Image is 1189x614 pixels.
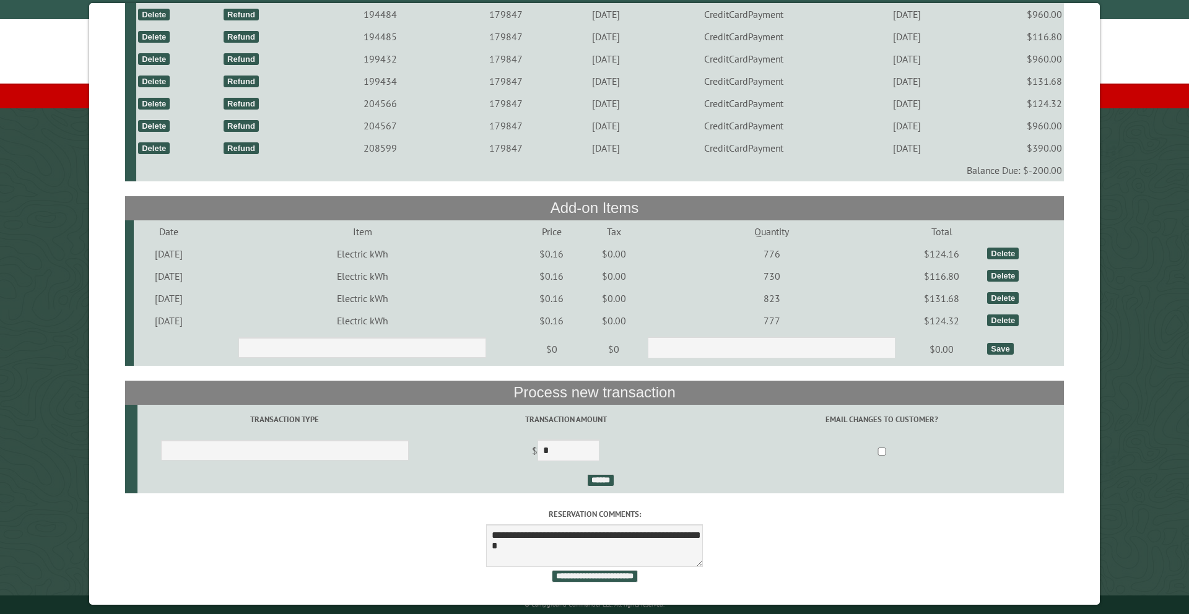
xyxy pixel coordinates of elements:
[224,120,259,132] div: Refund
[138,98,170,110] div: Delete
[970,3,1064,25] td: $960.00
[899,309,986,332] td: $124.32
[445,3,568,25] td: 179847
[520,287,583,309] td: $0.16
[434,413,698,425] label: Transaction Amount
[970,70,1064,92] td: $131.68
[844,137,970,159] td: [DATE]
[134,287,204,309] td: [DATE]
[138,76,170,87] div: Delete
[134,265,204,287] td: [DATE]
[987,314,1019,326] div: Delete
[138,142,170,154] div: Delete
[702,413,1062,425] label: Email changes to customer?
[520,265,583,287] td: $0.16
[567,70,643,92] td: [DATE]
[645,265,899,287] td: 730
[445,48,568,70] td: 179847
[644,48,844,70] td: CreditCardPayment
[316,48,445,70] td: 199432
[583,243,645,265] td: $0.00
[987,343,1013,355] div: Save
[432,435,700,469] td: $
[844,25,970,48] td: [DATE]
[445,70,568,92] td: 179847
[138,31,170,43] div: Delete
[644,115,844,137] td: CreditCardPayment
[583,287,645,309] td: $0.00
[204,220,521,243] td: Item
[645,243,899,265] td: 776
[644,3,844,25] td: CreditCardPayment
[970,92,1064,115] td: $124.32
[844,48,970,70] td: [DATE]
[644,92,844,115] td: CreditCardPayment
[520,243,583,265] td: $0.16
[567,92,643,115] td: [DATE]
[224,98,259,110] div: Refund
[844,3,970,25] td: [DATE]
[525,600,664,608] small: © Campground Commander LLC. All rights reserved.
[139,413,430,425] label: Transaction Type
[644,25,844,48] td: CreditCardPayment
[583,220,645,243] td: Tax
[583,309,645,332] td: $0.00
[645,220,899,243] td: Quantity
[134,309,204,332] td: [DATE]
[138,120,170,132] div: Delete
[224,142,259,154] div: Refund
[644,137,844,159] td: CreditCardPayment
[567,48,643,70] td: [DATE]
[134,243,204,265] td: [DATE]
[445,115,568,137] td: 179847
[987,248,1019,259] div: Delete
[899,243,986,265] td: $124.16
[583,332,645,366] td: $0
[970,115,1064,137] td: $960.00
[970,48,1064,70] td: $960.00
[520,332,583,366] td: $0
[567,3,643,25] td: [DATE]
[224,76,259,87] div: Refund
[445,137,568,159] td: 179847
[125,381,1065,404] th: Process new transaction
[567,25,643,48] td: [DATE]
[899,220,986,243] td: Total
[844,92,970,115] td: [DATE]
[899,287,986,309] td: $131.68
[644,70,844,92] td: CreditCardPayment
[316,137,445,159] td: 208599
[204,309,521,332] td: Electric kWh
[204,265,521,287] td: Electric kWh
[204,243,521,265] td: Electric kWh
[987,270,1019,282] div: Delete
[224,53,259,65] div: Refund
[899,265,986,287] td: $116.80
[520,309,583,332] td: $0.16
[316,70,445,92] td: 199434
[645,309,899,332] td: 777
[316,92,445,115] td: 204566
[844,70,970,92] td: [DATE]
[125,196,1065,220] th: Add-on Items
[970,137,1064,159] td: $390.00
[138,9,170,20] div: Delete
[844,115,970,137] td: [DATE]
[445,92,568,115] td: 179847
[567,115,643,137] td: [DATE]
[316,25,445,48] td: 194485
[224,9,259,20] div: Refund
[125,508,1065,520] label: Reservation comments:
[445,25,568,48] td: 179847
[970,25,1064,48] td: $116.80
[567,137,643,159] td: [DATE]
[316,115,445,137] td: 204567
[899,332,986,366] td: $0.00
[316,3,445,25] td: 194484
[134,220,204,243] td: Date
[138,53,170,65] div: Delete
[136,159,1064,181] td: Balance Due: $-200.00
[224,31,259,43] div: Refund
[520,220,583,243] td: Price
[204,287,521,309] td: Electric kWh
